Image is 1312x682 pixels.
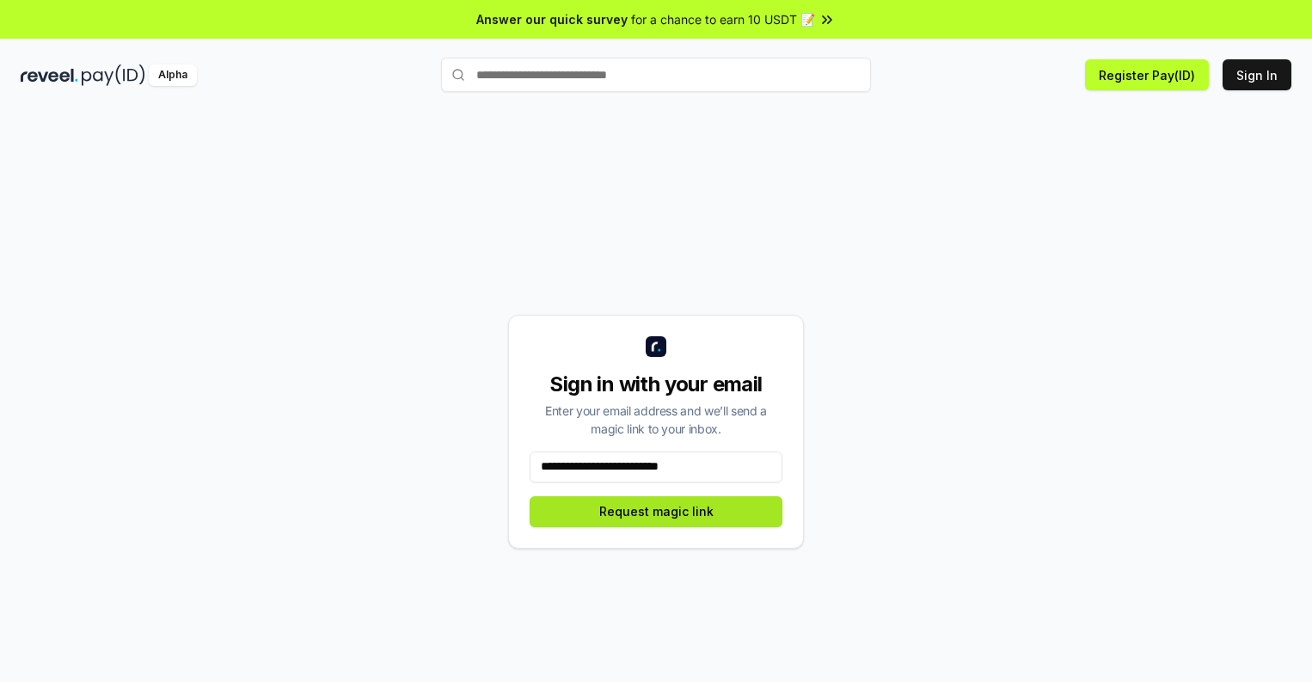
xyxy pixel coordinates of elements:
button: Register Pay(ID) [1085,59,1209,90]
img: reveel_dark [21,65,78,86]
div: Alpha [149,65,197,86]
button: Sign In [1223,59,1291,90]
span: Answer our quick survey [476,10,628,28]
button: Request magic link [530,496,782,527]
div: Enter your email address and we’ll send a magic link to your inbox. [530,402,782,438]
span: for a chance to earn 10 USDT 📝 [631,10,815,28]
img: logo_small [646,336,666,357]
div: Sign in with your email [530,371,782,398]
img: pay_id [82,65,145,86]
